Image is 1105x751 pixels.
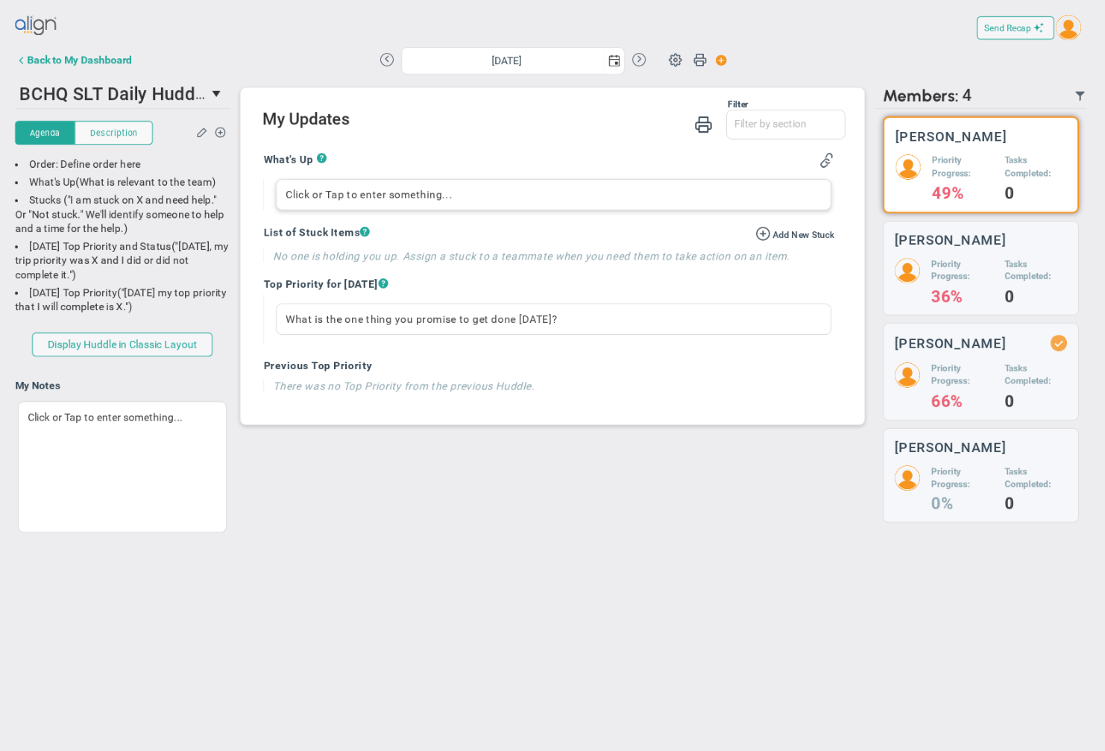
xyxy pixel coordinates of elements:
span: select [603,48,624,74]
span: Add New Stuck [773,230,834,240]
span: "I am stuck on X and need help." Or "Not stuck." We'll identify someone to help and a time for th... [15,194,224,234]
div: What is the one thing you promise to get done [DATE]? [276,304,831,335]
h3: [PERSON_NAME] [895,129,1007,143]
h3: [PERSON_NAME] [895,233,1007,247]
span: ( [117,286,121,298]
img: 205376.Person.photo [895,362,920,388]
h5: Tasks Completed: [1004,362,1067,388]
div: Updated Status [1054,338,1064,348]
div: Click or Tap to enter something... [18,401,227,532]
button: Description [75,121,153,145]
h4: There was no Top Priority from the previous Huddle. [273,380,834,393]
h4: 0% [931,497,993,511]
span: 4 [963,86,972,106]
h4: 0 [1004,395,1067,409]
h5: Tasks Completed: [1004,258,1067,283]
span: Agenda [30,127,60,139]
h5: Tasks Completed: [1004,465,1067,491]
h4: Top Priority for [DATE] [263,277,834,291]
h4: 66% [931,395,993,409]
div: Order: Define order here [15,157,230,172]
h4: 0 [1004,497,1067,511]
img: 202631.Person.photo [895,154,921,180]
img: align-logo.svg [15,11,58,41]
span: Members: [883,86,959,106]
h5: Priority Progress: [931,465,993,491]
img: 202631.Person.photo [1056,15,1081,40]
span: Description [90,127,137,139]
span: "[DATE], my trip priority was X and I did or did not complete it.") [15,240,229,280]
h5: Priority Progress: [932,154,993,180]
h4: No one is holding you up. Assign a stuck to a teammate when you need them to take action on an item. [273,249,834,263]
h4: List of Stuck Items [263,225,834,239]
span: Action Button [708,50,728,70]
span: Send Recap [984,23,1031,34]
button: Add New Stuck [756,225,834,242]
h4: My Notes [15,379,230,392]
button: Back to My Dashboard [15,45,132,75]
span: ) [124,222,127,234]
button: Send Recap [977,16,1054,40]
img: 141351.Person.photo [895,258,920,283]
h4: 0 [1004,187,1066,201]
span: "[DATE] my top priority that I will complete is X.") [15,286,227,312]
span: ( [171,240,175,252]
span: [DATE] Top Priority [29,286,117,298]
input: Filter by section [727,110,845,137]
span: Stucks ( [29,194,67,206]
div: Filter [262,99,748,110]
h4: Previous Top Priority [263,359,834,372]
img: 205745.Person.photo [895,465,920,491]
span: select [205,81,230,106]
div: Back to My Dashboard [27,54,132,66]
h5: Priority Progress: [931,258,993,283]
span: Print My Huddle Updates [695,114,713,133]
span: [DATE] Top Priority and Status [29,240,171,252]
button: Agenda [15,121,75,145]
h5: Priority Progress: [931,362,993,388]
button: Display Huddle in Classic Layout [32,333,212,356]
div: Click or Tap to enter something... [276,179,831,210]
h4: What's Up [263,153,316,166]
span: BCHQ SLT Daily Huddle [19,81,210,104]
h3: [PERSON_NAME] [895,440,1007,454]
div: What's Up [15,175,230,189]
h5: Tasks Completed: [1004,154,1066,180]
span: Filter Updated Members [1074,90,1086,102]
span: (What is relevant to the team) [75,176,215,188]
h2: My Updates [262,110,845,131]
h4: 49% [932,187,993,201]
span: Print Huddle [693,52,707,73]
h3: [PERSON_NAME] [895,336,1007,351]
h4: 0 [1004,290,1067,304]
h4: 36% [931,290,993,304]
span: Huddle Settings [661,45,690,73]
